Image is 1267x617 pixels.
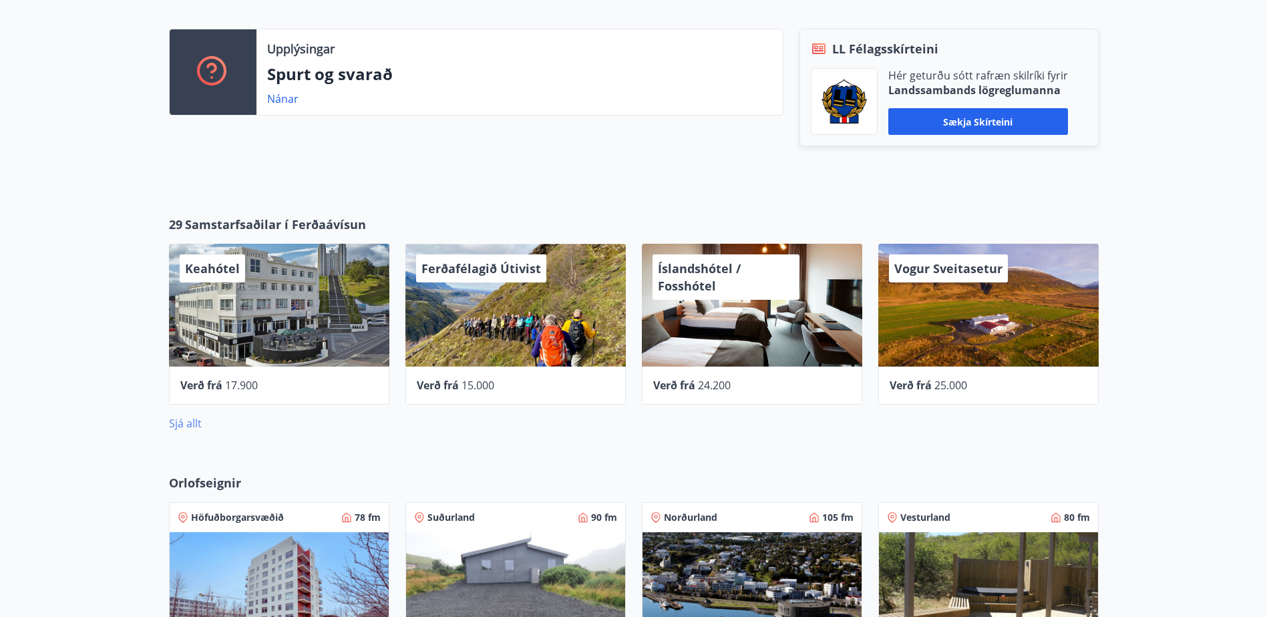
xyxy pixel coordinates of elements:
[185,260,240,276] span: Keahótel
[267,91,299,106] a: Nánar
[888,68,1068,83] p: Hér geturðu sótt rafræn skilríki fyrir
[888,83,1068,97] p: Landssambands lögreglumanna
[267,40,335,57] p: Upplýsingar
[591,511,617,524] span: 90 fm
[169,416,202,431] a: Sjá allt
[822,79,867,124] img: 1cqKbADZNYZ4wXUG0EC2JmCwhQh0Y6EN22Kw4FTY.png
[355,511,381,524] span: 78 fm
[169,216,182,233] span: 29
[191,511,284,524] span: Höfuðborgarsvæðið
[934,378,967,393] span: 25.000
[888,108,1068,135] button: Sækja skírteini
[185,216,366,233] span: Samstarfsaðilar í Ferðaávísun
[225,378,258,393] span: 17.900
[664,511,717,524] span: Norðurland
[653,378,695,393] span: Verð frá
[698,378,731,393] span: 24.200
[427,511,475,524] span: Suðurland
[894,260,1003,276] span: Vogur Sveitasetur
[822,511,854,524] span: 105 fm
[180,378,222,393] span: Verð frá
[890,378,932,393] span: Verð frá
[417,378,459,393] span: Verð frá
[658,260,741,294] span: Íslandshótel / Fosshótel
[169,474,241,491] span: Orlofseignir
[900,511,950,524] span: Vesturland
[421,260,541,276] span: Ferðafélagið Útivist
[832,40,938,57] span: LL Félagsskírteini
[1064,511,1090,524] span: 80 fm
[267,63,772,85] p: Spurt og svarað
[462,378,494,393] span: 15.000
